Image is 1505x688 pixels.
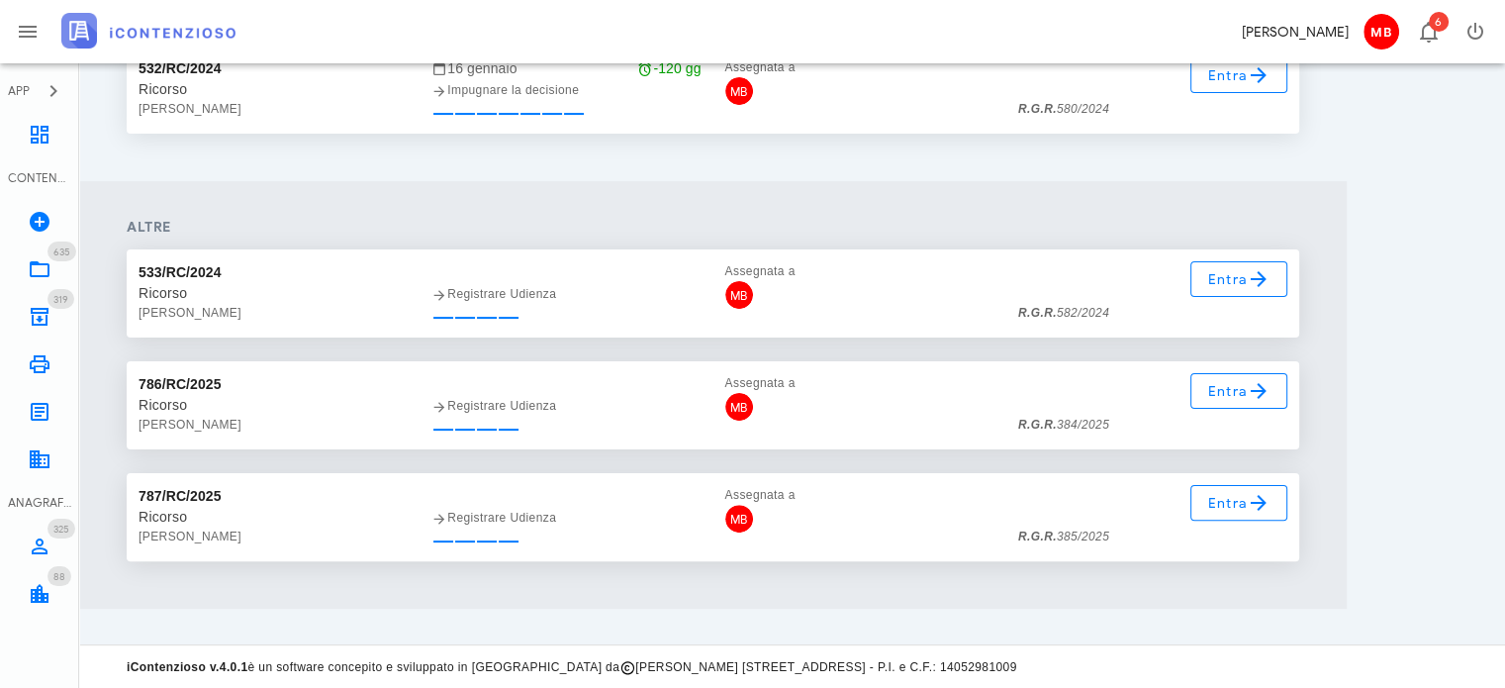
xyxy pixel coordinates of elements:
div: Ricorso [139,79,408,99]
span: MB [725,505,753,533]
div: [PERSON_NAME] [139,415,408,435]
div: Ricorso [139,283,408,303]
div: Registrare Udienza [431,396,701,416]
div: 582/2024 [1018,303,1109,323]
div: Assegnata a [725,485,994,505]
span: Distintivo [47,242,76,261]
span: Distintivo [1429,12,1449,32]
strong: R.G.R. [1018,530,1057,543]
button: MB [1357,8,1404,55]
strong: iContenzioso v.4.0.1 [127,660,247,674]
div: -120 gg [637,57,701,79]
span: MB [725,393,753,421]
a: Entra [1190,57,1288,93]
div: 533/RC/2024 [139,261,222,283]
div: 786/RC/2025 [139,373,222,395]
span: Entra [1207,267,1271,291]
span: MB [725,77,753,105]
button: Distintivo [1404,8,1452,55]
span: Entra [1207,63,1271,87]
span: 325 [53,523,69,536]
div: 787/RC/2025 [139,485,222,507]
span: 635 [53,246,70,258]
strong: R.G.R. [1018,418,1057,432]
div: Registrare Udienza [431,508,701,528]
strong: R.G.R. [1018,102,1057,116]
div: 385/2025 [1018,527,1109,546]
img: logo-text-2x.png [61,13,235,49]
div: Ricorso [139,395,408,415]
span: Distintivo [47,519,75,539]
h4: Altre [127,217,1299,238]
span: MB [725,281,753,309]
div: Assegnata a [725,373,994,393]
div: 16 gennaio [431,57,701,79]
div: 580/2024 [1018,99,1109,119]
span: 319 [53,293,68,306]
div: 532/RC/2024 [139,57,222,79]
div: ANAGRAFICA [8,494,71,512]
a: Entra [1190,373,1288,409]
span: Distintivo [47,566,71,586]
a: Entra [1190,261,1288,297]
div: Registrare Udienza [431,284,701,304]
span: Distintivo [47,289,74,309]
div: CONTENZIOSO [8,169,71,187]
div: [PERSON_NAME] [139,527,408,546]
span: MB [1364,14,1399,49]
div: 384/2025 [1018,415,1109,435]
div: Assegnata a [725,261,994,281]
div: Impugnare la decisione [431,80,701,100]
div: Assegnata a [725,57,994,77]
div: [PERSON_NAME] [139,99,408,119]
a: Entra [1190,485,1288,521]
span: Entra [1207,491,1271,515]
div: Ricorso [139,507,408,527]
strong: R.G.R. [1018,306,1057,320]
span: Entra [1207,379,1271,403]
div: [PERSON_NAME] [1242,22,1349,43]
div: [PERSON_NAME] [139,303,408,323]
span: 88 [53,570,65,583]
